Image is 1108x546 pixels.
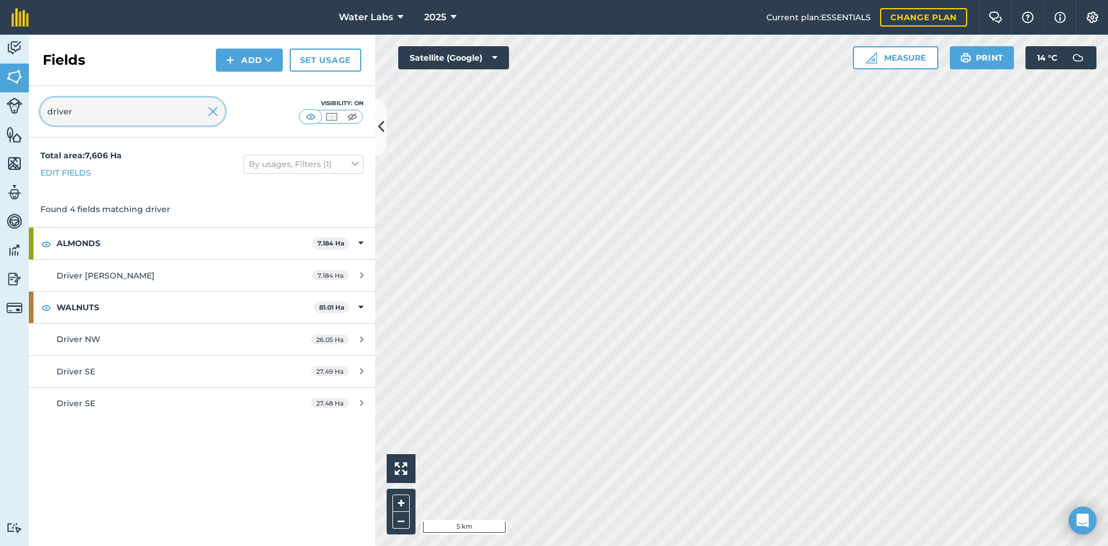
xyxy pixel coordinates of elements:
[57,366,95,377] span: Driver SE
[29,191,375,227] div: Found 4 fields matching driver
[40,150,122,161] strong: Total area : 7,606 Ha
[1021,12,1035,23] img: A question mark icon
[29,324,375,355] a: Driver NW26.05 Ha
[43,51,85,69] h2: Fields
[398,46,509,69] button: Satellite (Google)
[6,68,23,86] img: svg+xml;base64,PHN2ZyB4bWxucz0iaHR0cDovL3d3dy53My5vcmcvMjAwMC9zdmciIHdpZHRoPSI1NiIgaGVpZ2h0PSI2MC...
[6,98,23,114] img: svg+xml;base64,PD94bWwgdmVyc2lvbj0iMS4wIiBlbmNvZGluZz0idXRmLTgiPz4KPCEtLSBHZW5lcmF0b3I6IEFkb2JlIE...
[29,292,375,323] div: WALNUTS81.01 Ha
[324,111,339,122] img: svg+xml;base64,PHN2ZyB4bWxucz0iaHR0cDovL3d3dy53My5vcmcvMjAwMC9zdmciIHdpZHRoPSI1MCIgaGVpZ2h0PSI0MC...
[1069,507,1096,534] div: Open Intercom Messenger
[395,462,407,475] img: Four arrows, one pointing top left, one top right, one bottom right and the last bottom left
[960,51,971,65] img: svg+xml;base64,PHN2ZyB4bWxucz0iaHR0cDovL3d3dy53My5vcmcvMjAwMC9zdmciIHdpZHRoPSIxOSIgaGVpZ2h0PSIyNC...
[6,270,23,288] img: svg+xml;base64,PD94bWwgdmVyc2lvbj0iMS4wIiBlbmNvZGluZz0idXRmLTgiPz4KPCEtLSBHZW5lcmF0b3I6IEFkb2JlIE...
[392,512,410,529] button: –
[208,105,218,118] img: svg+xml;base64,PHN2ZyB4bWxucz0iaHR0cDovL3d3dy53My5vcmcvMjAwMC9zdmciIHdpZHRoPSIyMiIgaGVpZ2h0PSIzMC...
[57,334,100,344] span: Driver NW
[312,270,349,280] span: 7.184 Ha
[244,155,364,173] button: By usages, Filters (1)
[6,184,23,201] img: svg+xml;base64,PD94bWwgdmVyc2lvbj0iMS4wIiBlbmNvZGluZz0idXRmLTgiPz4KPCEtLSBHZW5lcmF0b3I6IEFkb2JlIE...
[29,356,375,387] a: Driver SE27.49 Ha
[6,39,23,57] img: svg+xml;base64,PD94bWwgdmVyc2lvbj0iMS4wIiBlbmNvZGluZz0idXRmLTgiPz4KPCEtLSBHZW5lcmF0b3I6IEFkb2JlIE...
[989,12,1002,23] img: Two speech bubbles overlapping with the left bubble in the forefront
[12,8,29,27] img: fieldmargin Logo
[392,495,410,512] button: +
[41,237,51,251] img: svg+xml;base64,PHN2ZyB4bWxucz0iaHR0cDovL3d3dy53My5vcmcvMjAwMC9zdmciIHdpZHRoPSIxOCIgaGVpZ2h0PSIyNC...
[311,366,349,376] span: 27.49 Ha
[1054,10,1066,24] img: svg+xml;base64,PHN2ZyB4bWxucz0iaHR0cDovL3d3dy53My5vcmcvMjAwMC9zdmciIHdpZHRoPSIxNyIgaGVpZ2h0PSIxNy...
[1025,46,1096,69] button: 14 °C
[226,53,234,67] img: svg+xml;base64,PHN2ZyB4bWxucz0iaHR0cDovL3d3dy53My5vcmcvMjAwMC9zdmciIHdpZHRoPSIxNCIgaGVpZ2h0PSIyNC...
[6,213,23,230] img: svg+xml;base64,PD94bWwgdmVyc2lvbj0iMS4wIiBlbmNvZGluZz0idXRmLTgiPz4KPCEtLSBHZW5lcmF0b3I6IEFkb2JlIE...
[57,228,312,259] strong: ALMONDS
[6,522,23,533] img: svg+xml;base64,PD94bWwgdmVyc2lvbj0iMS4wIiBlbmNvZGluZz0idXRmLTgiPz4KPCEtLSBHZW5lcmF0b3I6IEFkb2JlIE...
[57,270,155,281] span: Driver [PERSON_NAME]
[6,155,23,172] img: svg+xml;base64,PHN2ZyB4bWxucz0iaHR0cDovL3d3dy53My5vcmcvMjAwMC9zdmciIHdpZHRoPSI1NiIgaGVpZ2h0PSI2MC...
[311,335,349,344] span: 26.05 Ha
[880,8,967,27] a: Change plan
[345,111,360,122] img: svg+xml;base64,PHN2ZyB4bWxucz0iaHR0cDovL3d3dy53My5vcmcvMjAwMC9zdmciIHdpZHRoPSI1MCIgaGVpZ2h0PSI0MC...
[290,49,361,72] a: Set usage
[6,300,23,316] img: svg+xml;base64,PD94bWwgdmVyc2lvbj0iMS4wIiBlbmNvZGluZz0idXRmLTgiPz4KPCEtLSBHZW5lcmF0b3I6IEFkb2JlIE...
[853,46,938,69] button: Measure
[216,49,283,72] button: Add
[319,303,345,311] strong: 81.01 Ha
[40,166,91,179] a: Edit fields
[339,10,393,24] span: Water Labs
[6,242,23,259] img: svg+xml;base64,PD94bWwgdmVyc2lvbj0iMS4wIiBlbmNvZGluZz0idXRmLTgiPz4KPCEtLSBHZW5lcmF0b3I6IEFkb2JlIE...
[1066,46,1090,69] img: svg+xml;base64,PD94bWwgdmVyc2lvbj0iMS4wIiBlbmNvZGluZz0idXRmLTgiPz4KPCEtLSBHZW5lcmF0b3I6IEFkb2JlIE...
[1037,46,1057,69] span: 14 ° C
[950,46,1015,69] button: Print
[766,11,871,24] span: Current plan : ESSENTIALS
[6,126,23,143] img: svg+xml;base64,PHN2ZyB4bWxucz0iaHR0cDovL3d3dy53My5vcmcvMjAwMC9zdmciIHdpZHRoPSI1NiIgaGVpZ2h0PSI2MC...
[29,228,375,259] div: ALMONDS7.184 Ha
[299,99,364,108] div: Visibility: On
[311,398,349,408] span: 27.48 Ha
[40,98,225,125] input: Search
[29,388,375,419] a: Driver SE27.48 Ha
[866,52,877,64] img: Ruler icon
[57,398,95,408] span: Driver SE
[317,239,345,247] strong: 7.184 Ha
[424,10,446,24] span: 2025
[29,260,375,291] a: Driver [PERSON_NAME]7.184 Ha
[1085,12,1099,23] img: A cog icon
[304,111,318,122] img: svg+xml;base64,PHN2ZyB4bWxucz0iaHR0cDovL3d3dy53My5vcmcvMjAwMC9zdmciIHdpZHRoPSI1MCIgaGVpZ2h0PSI0MC...
[57,292,314,323] strong: WALNUTS
[41,300,51,314] img: svg+xml;base64,PHN2ZyB4bWxucz0iaHR0cDovL3d3dy53My5vcmcvMjAwMC9zdmciIHdpZHRoPSIxOCIgaGVpZ2h0PSIyNC...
